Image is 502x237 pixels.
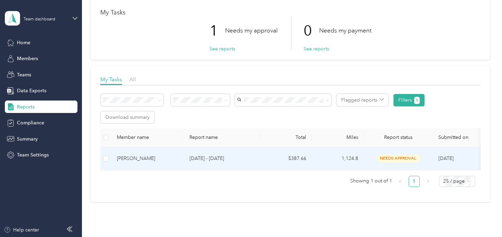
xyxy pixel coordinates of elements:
[317,134,358,140] div: Miles
[129,76,136,83] span: All
[117,134,178,140] div: Member name
[426,179,430,183] span: right
[17,135,38,143] span: Summary
[210,45,235,53] button: See reports
[350,176,392,186] span: Showing 1 out of 1
[416,97,418,104] span: 1
[189,155,254,162] p: [DATE] - [DATE]
[463,198,502,237] iframe: Everlance-gr Chat Button Frame
[17,151,49,159] span: Team Settings
[266,134,306,140] div: Total
[100,76,122,83] span: My Tasks
[184,128,260,147] th: Report name
[422,176,434,187] button: right
[439,176,475,187] div: Page Size
[398,179,402,183] span: left
[393,94,425,106] button: Filters1
[225,26,278,35] p: Needs my approval
[433,128,485,147] th: Submitted on
[395,176,406,187] button: left
[17,119,44,126] span: Compliance
[312,147,364,170] td: 1,124.8
[4,226,39,234] button: Help center
[409,176,419,187] a: 1
[260,147,312,170] td: $387.66
[319,26,371,35] p: Needs my payment
[443,176,471,187] span: 25 / page
[304,45,329,53] button: See reports
[100,9,481,16] h1: My Tasks
[17,87,46,94] span: Data Exports
[336,94,389,106] button: Flagged reports
[24,17,55,21] div: Team dashboard
[17,103,35,111] span: Reports
[395,176,406,187] li: Previous Page
[369,134,427,140] span: Report status
[117,155,178,162] div: [PERSON_NAME]
[414,97,420,104] button: 1
[304,16,319,45] p: 0
[409,176,420,187] li: 1
[111,128,184,147] th: Member name
[376,154,420,162] span: needs approval
[17,71,31,78] span: Teams
[438,155,454,161] span: [DATE]
[17,39,30,46] span: Home
[210,16,225,45] p: 1
[422,176,434,187] li: Next Page
[101,111,155,123] button: Download summary
[17,55,38,62] span: Members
